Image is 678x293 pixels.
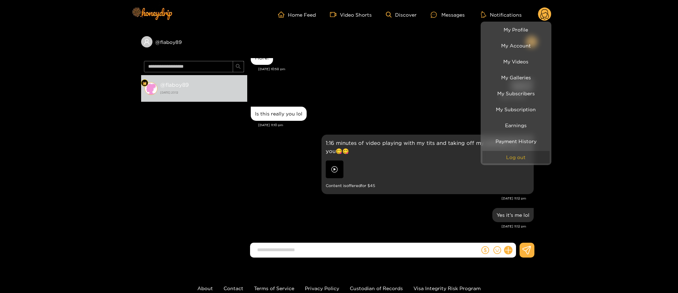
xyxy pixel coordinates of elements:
a: My Profile [482,23,550,36]
a: Earnings [482,119,550,131]
a: My Subscription [482,103,550,115]
a: Payment History [482,135,550,147]
a: My Subscribers [482,87,550,100]
a: My Videos [482,55,550,68]
a: My Galleries [482,71,550,84]
a: My Account [482,39,550,52]
button: Log out [482,151,550,163]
